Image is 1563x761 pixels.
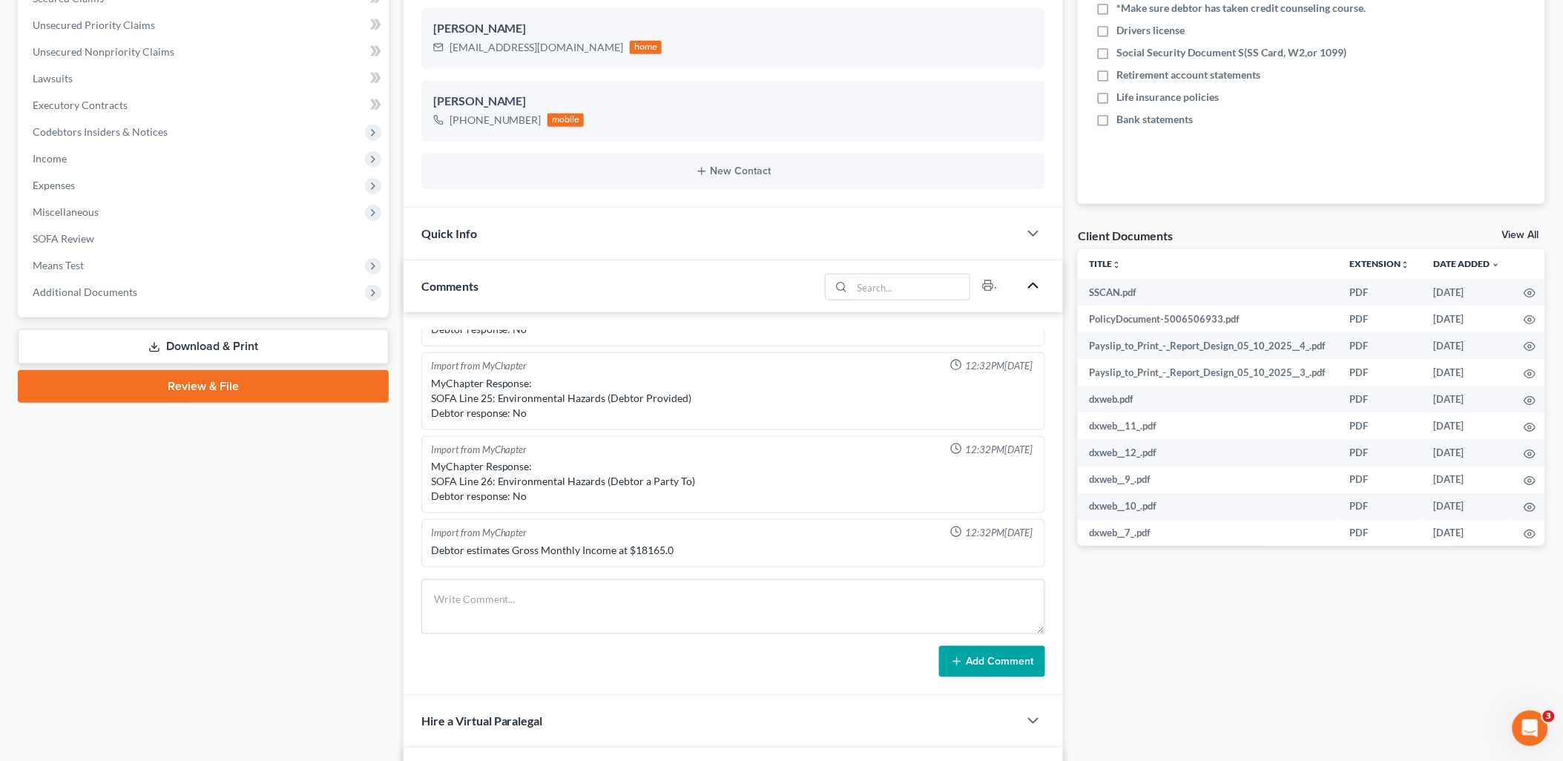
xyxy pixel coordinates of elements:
a: Download & Print [18,329,389,364]
td: dxweb__9_.pdf [1078,467,1338,493]
td: PDF [1338,412,1422,439]
span: 12:32PM[DATE] [965,359,1033,373]
a: Titleunfold_more [1090,258,1122,269]
td: [DATE] [1422,306,1513,332]
span: Comments [421,279,478,293]
i: expand_more [1492,260,1501,269]
span: 3 [1543,711,1555,722]
span: Hire a Virtual Paralegal [421,714,543,728]
a: View All [1502,230,1539,240]
div: Debtor estimates Gross Monthly Income at $18165.0 [431,543,1036,558]
span: Miscellaneous [33,205,99,218]
td: [DATE] [1422,520,1513,547]
span: Executory Contracts [33,99,128,111]
iframe: Intercom live chat [1513,711,1548,746]
td: Payslip_to_Print_-_Report_Design_05_10_2025__4_.pdf [1078,332,1338,359]
div: Import from MyChapter [431,526,527,540]
td: dxweb__7_.pdf [1078,520,1338,547]
div: MyChapter Response: SOFA Line 26: Environmental Hazards (Debtor a Party To) Debtor response: No [431,459,1036,504]
a: Lawsuits [21,65,389,92]
td: PDF [1338,359,1422,386]
td: SSCAN.pdf [1078,279,1338,306]
td: PDF [1338,467,1422,493]
div: Import from MyChapter [431,443,527,457]
td: PDF [1338,439,1422,466]
span: SOFA Review [33,232,94,245]
td: PDF [1338,332,1422,359]
td: PDF [1338,279,1422,306]
div: home [630,41,662,54]
div: Import from MyChapter [431,359,527,373]
td: Payslip_to_Print_-_Report_Design_05_10_2025__3_.pdf [1078,359,1338,386]
td: PDF [1338,520,1422,547]
a: Review & File [18,370,389,403]
a: Unsecured Nonpriority Claims [21,39,389,65]
span: Income [33,152,67,165]
a: Date Added expand_more [1434,258,1501,269]
span: Unsecured Priority Claims [33,19,155,31]
i: unfold_more [1401,260,1410,269]
div: [PERSON_NAME] [433,20,1034,38]
td: dxweb__11_.pdf [1078,412,1338,439]
button: Add Comment [939,646,1045,677]
span: Quick Info [421,226,477,240]
td: [DATE] [1422,359,1513,386]
span: Drivers license [1116,23,1185,38]
div: [EMAIL_ADDRESS][DOMAIN_NAME] [450,40,624,55]
input: Search... [852,274,970,300]
span: Bank statements [1116,112,1193,127]
span: Life insurance policies [1116,90,1219,105]
td: [DATE] [1422,332,1513,359]
span: Lawsuits [33,72,73,85]
button: New Contact [433,165,1034,177]
td: [DATE] [1422,467,1513,493]
div: Client Documents [1078,228,1173,243]
div: MyChapter Response: SOFA Line 25: Environmental Hazards (Debtor Provided) Debtor response: No [431,376,1036,421]
span: 12:32PM[DATE] [965,526,1033,540]
i: unfold_more [1113,260,1122,269]
div: mobile [547,113,585,127]
span: Expenses [33,179,75,191]
span: Retirement account statements [1116,67,1260,82]
span: Unsecured Nonpriority Claims [33,45,174,58]
a: Unsecured Priority Claims [21,12,389,39]
a: SOFA Review [21,225,389,252]
span: Means Test [33,259,84,271]
td: [DATE] [1422,279,1513,306]
td: [DATE] [1422,412,1513,439]
td: PDF [1338,306,1422,332]
a: Executory Contracts [21,92,389,119]
td: [DATE] [1422,439,1513,466]
td: dxweb__12_.pdf [1078,439,1338,466]
td: dxweb__10_.pdf [1078,493,1338,520]
span: 12:32PM[DATE] [965,443,1033,457]
td: [DATE] [1422,386,1513,412]
span: Additional Documents [33,286,137,298]
a: Extensionunfold_more [1350,258,1410,269]
div: [PERSON_NAME] [433,93,1034,111]
td: dxweb.pdf [1078,386,1338,412]
span: *Make sure debtor has taken credit counseling course. [1116,1,1366,16]
td: PolicyDocument-5006506933.pdf [1078,306,1338,332]
span: Social Security Document S(SS Card, W2,or 1099) [1116,45,1346,60]
div: [PHONE_NUMBER] [450,113,542,128]
td: [DATE] [1422,493,1513,520]
td: PDF [1338,386,1422,412]
td: PDF [1338,493,1422,520]
span: Codebtors Insiders & Notices [33,125,168,138]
